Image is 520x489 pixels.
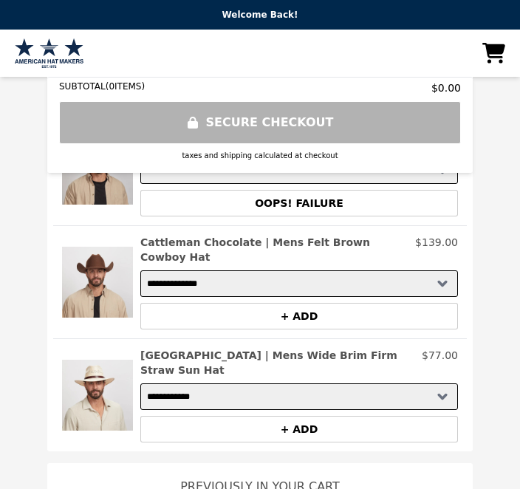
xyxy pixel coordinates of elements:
h2: [GEOGRAPHIC_DATA] | Mens Wide Brim Firm Straw Sun Hat [140,348,416,377]
img: Cattleman Chocolate | Mens Felt Brown Cowboy Hat [62,235,133,329]
h2: Cattleman Chocolate | Mens Felt Brown Cowboy Hat [140,235,409,264]
img: Brand Logo [15,38,83,68]
p: $139.00 [415,235,458,264]
select: Select a product variant [140,270,458,297]
p: $77.00 [422,348,458,377]
p: Welcome Back! [9,9,511,21]
select: Select a product variant [140,383,458,410]
button: + ADD [140,303,458,329]
span: ( 0 ITEMS) [106,81,145,92]
span: $0.00 [431,81,461,95]
img: Barcelona | Mens Wide Brim Firm Straw Sun Hat [62,348,133,442]
div: taxes and shipping calculated at checkout [59,150,461,161]
span: SUBTOTAL [59,81,106,92]
button: + ADD [140,416,458,442]
button: OOPS! FAILURE [140,190,458,216]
